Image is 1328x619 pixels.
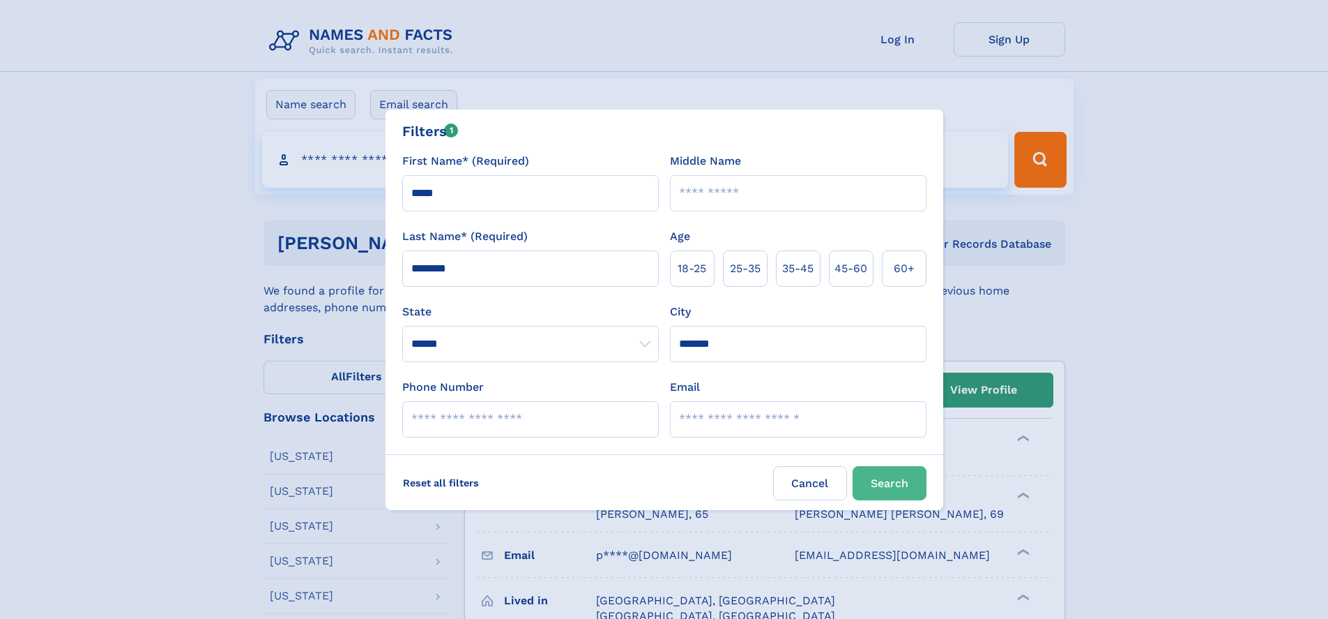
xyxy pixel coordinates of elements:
label: State [402,304,659,320]
div: Filters [402,121,459,142]
label: Phone Number [402,379,484,396]
label: Middle Name [670,153,741,170]
label: City [670,304,691,320]
label: First Name* (Required) [402,153,529,170]
span: 35‑45 [782,260,814,277]
label: Reset all filters [394,466,488,500]
label: Last Name* (Required) [402,228,528,245]
span: 25‑35 [730,260,761,277]
label: Age [670,228,690,245]
span: 60+ [894,260,915,277]
span: 45‑60 [834,260,867,277]
label: Email [670,379,700,396]
button: Search [853,466,926,500]
label: Cancel [773,466,847,500]
span: 18‑25 [678,260,706,277]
